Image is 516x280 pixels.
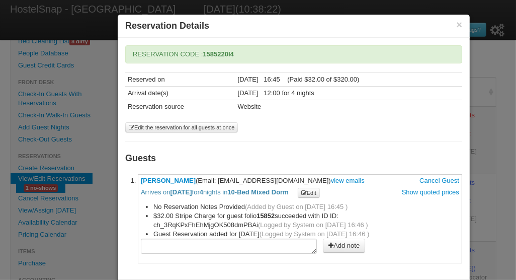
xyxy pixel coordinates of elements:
button: Edit [298,188,320,198]
b: [DATE] [170,188,192,196]
span: (Logged by System on [DATE] 16:46 ) [260,230,370,238]
td: Website [235,100,462,114]
a: Show quoted prices [402,188,459,196]
span: (Added by Guest on [DATE] 16:45 ) [245,203,348,211]
a: Cancel Guest [419,176,459,185]
li: No Reservation Notes Provided [153,202,459,212]
td: [DATE] 12:00 for 4 nights [235,87,462,100]
b: 10-Bed Mixed Dorm [227,188,288,196]
span: (Email: [EMAIL_ADDRESS][DOMAIN_NAME]) [141,177,459,198]
button: Edit the reservation for all guests at once [125,122,238,132]
b: 4 [200,188,203,196]
button: Add note [323,239,365,253]
strong: 1585220I4 [203,50,233,58]
td: Reserved on [125,73,235,87]
span: (Logged by System on [DATE] 16:46 ) [258,221,368,229]
td: Arrival date(s) [125,87,235,100]
li: Guest Reservation added for [DATE] [153,230,459,239]
td: [DATE] 16:45 (Paid $32.00 of $320.00) [235,73,462,87]
a: view emails [331,177,365,184]
li: $32.00 Stripe Charge for guest folio succeeded with ID ID: ch_3RqKPxFhEhMjgOK508dmPBAi [153,212,459,230]
b: 15852 [256,212,275,220]
span: RESERVATION CODE : [133,50,234,58]
button: × [456,20,462,29]
p: Arrives on for nights in [141,185,459,198]
h3: Reservation Details [125,19,462,33]
h3: Guests [125,152,462,165]
td: Reservation source [125,100,235,114]
a: [PERSON_NAME] [141,177,196,184]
